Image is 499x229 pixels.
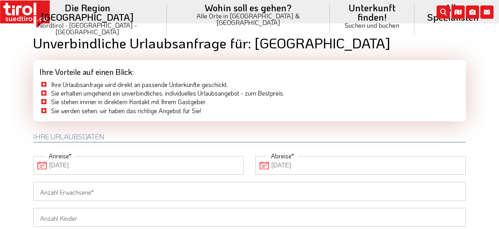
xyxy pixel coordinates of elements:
[339,22,405,28] small: Suchen und buchen
[39,89,460,98] li: Sie erhalten umgehend ein unverbindliches, individuelles Urlaubsangebot - zum Bestpreis.
[176,12,320,26] small: Alle Orte in [GEOGRAPHIC_DATA] & [GEOGRAPHIC_DATA]
[39,107,460,115] li: Sie werden sehen, wir haben das richtige Angebot für Sie!
[33,133,466,142] h2: Ihre Urlaubsdaten
[466,5,479,19] i: Fotogalerie
[17,22,157,35] small: Nordtirol - [GEOGRAPHIC_DATA] - [GEOGRAPHIC_DATA]
[451,5,465,19] i: Karte öffnen
[480,5,494,19] i: Kontakt
[33,60,466,80] div: Ihre Vorteile auf einen Blick:
[39,98,460,106] li: Sie stehen immer in direktem Kontakt mit Ihrem Gastgeber.
[39,80,460,89] li: Ihre Urlaubsanfrage wird direkt an passende Unterkünfte geschickt.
